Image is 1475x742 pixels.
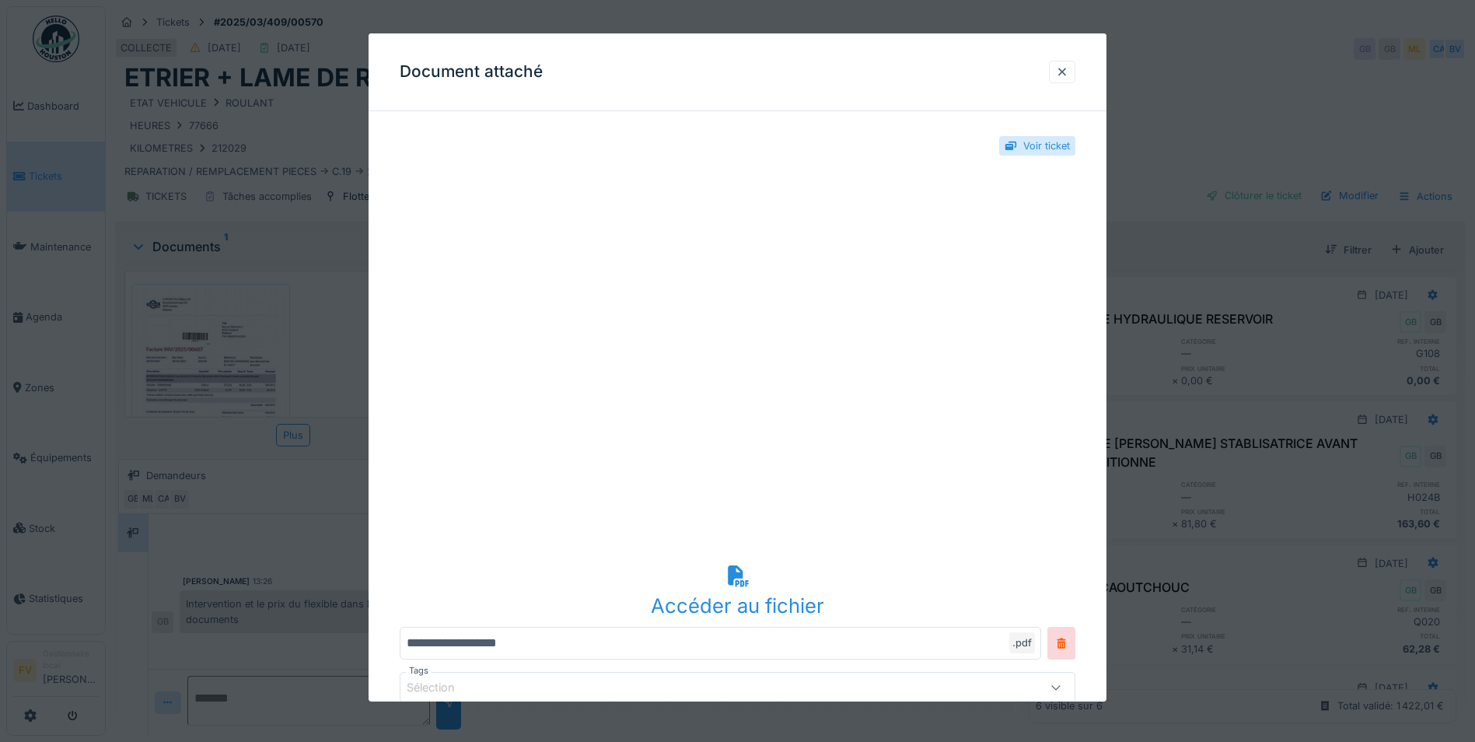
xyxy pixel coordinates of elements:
div: Sélection [407,679,477,696]
label: Tags [406,664,432,677]
div: Voir ticket [1023,138,1070,153]
div: .pdf [1009,632,1035,653]
div: Accéder au fichier [400,591,1075,621]
h3: Document attaché [400,62,543,82]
